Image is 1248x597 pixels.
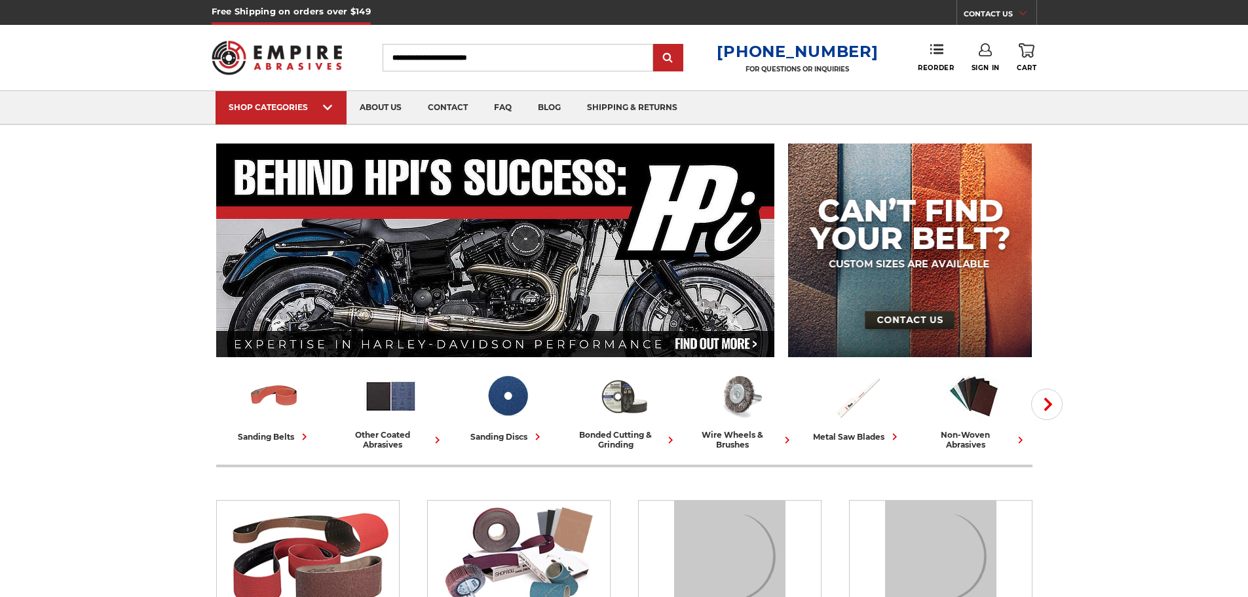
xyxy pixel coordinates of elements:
img: Banner for an interview featuring Horsepower Inc who makes Harley performance upgrades featured o... [216,144,775,357]
div: sanding belts [238,430,311,444]
button: Next [1031,389,1063,420]
div: SHOP CATEGORIES [229,102,333,112]
span: Cart [1017,64,1036,72]
img: Empire Abrasives [212,32,343,83]
a: Cart [1017,43,1036,72]
div: other coated abrasives [338,430,444,450]
a: blog [525,91,574,125]
div: wire wheels & brushes [688,430,794,450]
div: bonded cutting & grinding [571,430,677,450]
a: about us [347,91,415,125]
img: Wire Wheels & Brushes [713,369,768,423]
a: sanding belts [221,369,328,444]
a: shipping & returns [574,91,690,125]
img: Sanding Discs [480,369,535,423]
div: sanding discs [470,430,544,444]
a: non-woven abrasives [921,369,1027,450]
a: Reorder [918,43,954,71]
a: [PHONE_NUMBER] [717,42,878,61]
img: Bonded Cutting & Grinding [597,369,651,423]
a: sanding discs [455,369,561,444]
img: Other Coated Abrasives [364,369,418,423]
img: Non-woven Abrasives [947,369,1001,423]
span: Sign In [972,64,1000,72]
a: metal saw blades [804,369,911,444]
a: faq [481,91,525,125]
a: CONTACT US [964,7,1036,25]
input: Submit [655,45,681,71]
a: contact [415,91,481,125]
img: Sanding Belts [247,369,301,423]
p: FOR QUESTIONS OR INQUIRIES [717,65,878,73]
img: Metal Saw Blades [830,369,884,423]
span: Reorder [918,64,954,72]
div: metal saw blades [813,430,901,444]
img: promo banner for custom belts. [788,144,1032,357]
div: non-woven abrasives [921,430,1027,450]
a: other coated abrasives [338,369,444,450]
a: wire wheels & brushes [688,369,794,450]
a: bonded cutting & grinding [571,369,677,450]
